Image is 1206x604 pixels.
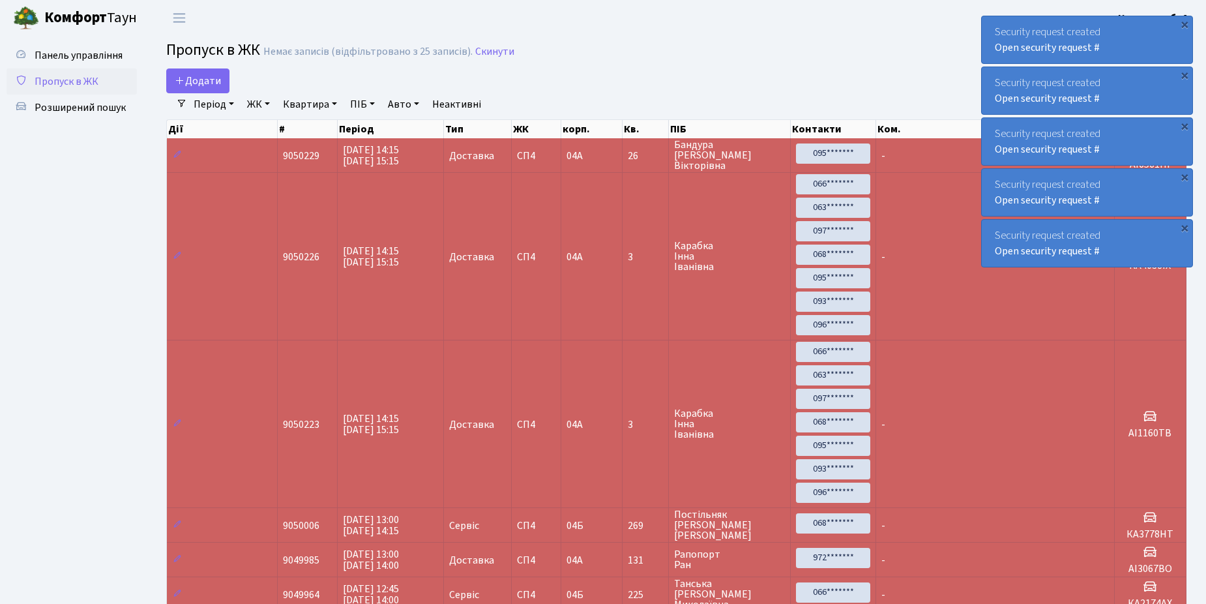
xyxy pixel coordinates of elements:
span: 3 [628,419,664,430]
span: Пропуск в ЖК [166,38,260,61]
span: Сервіс [449,590,479,600]
span: Бандура [PERSON_NAME] Вікторівна [674,140,785,171]
a: Додати [166,68,229,93]
span: [DATE] 14:15 [DATE] 15:15 [343,244,399,269]
span: СП4 [517,151,555,161]
span: [DATE] 14:15 [DATE] 15:15 [343,412,399,437]
span: Карабка Інна Іванівна [674,241,785,272]
div: Security request created [982,16,1192,63]
span: 3 [628,252,664,262]
span: Доставка [449,151,494,161]
h5: AI3067BO [1120,563,1181,575]
span: - [881,417,885,432]
span: 9050226 [283,250,319,264]
b: Консьєрж б. 4. [1118,11,1190,25]
span: 04А [566,149,583,163]
a: Період [188,93,239,115]
a: Open security request # [995,91,1100,106]
span: СП4 [517,590,555,600]
div: Security request created [982,67,1192,114]
span: Додати [175,74,221,88]
span: 04А [566,250,583,264]
a: Неактивні [427,93,486,115]
th: Контакти [791,120,876,138]
span: Сервіс [449,521,479,531]
span: Доставка [449,419,494,430]
span: 225 [628,590,664,600]
a: Open security request # [995,193,1100,207]
th: ЖК [512,120,561,138]
span: Доставка [449,555,494,566]
th: Ком. [876,120,1115,138]
span: Таун [44,7,137,29]
span: 04Б [566,519,583,533]
span: 9049985 [283,553,319,567]
a: Панель управління [7,42,137,68]
th: # [278,120,338,138]
span: [DATE] 14:15 [DATE] 15:15 [343,143,399,168]
span: 04А [566,417,583,432]
div: × [1178,68,1191,82]
div: × [1178,18,1191,31]
span: 131 [628,555,664,566]
th: Кв. [623,120,669,138]
h5: КА3778НТ [1120,528,1181,541]
div: Немає записів (відфільтровано з 25 записів). [263,46,473,58]
span: Постільняк [PERSON_NAME] [PERSON_NAME] [674,509,785,541]
th: ПІБ [669,120,791,138]
span: 9050229 [283,149,319,163]
a: Open security request # [995,142,1100,157]
div: Security request created [982,220,1192,267]
span: 9050223 [283,417,319,432]
a: ПІБ [345,93,380,115]
span: Розширений пошук [35,100,126,115]
span: 04Б [566,588,583,602]
div: Security request created [982,118,1192,165]
span: СП4 [517,252,555,262]
a: Скинути [475,46,514,58]
span: Карабка Інна Іванівна [674,408,785,440]
span: - [881,149,885,163]
span: 269 [628,521,664,531]
th: Дії [167,120,278,138]
span: СП4 [517,555,555,566]
span: 04А [566,553,583,567]
b: Комфорт [44,7,107,28]
span: 9049964 [283,588,319,602]
span: - [881,588,885,602]
div: Security request created [982,169,1192,216]
span: Панель управління [35,48,123,63]
div: × [1178,170,1191,183]
a: Пропуск в ЖК [7,68,137,95]
span: - [881,250,885,264]
span: [DATE] 13:00 [DATE] 14:15 [343,513,399,538]
th: Період [338,120,443,138]
h5: AI1160TB [1120,427,1181,440]
span: Рапопорт Ран [674,549,785,570]
div: × [1178,221,1191,234]
th: корп. [561,120,623,138]
span: - [881,519,885,533]
a: Розширений пошук [7,95,137,121]
span: [DATE] 13:00 [DATE] 14:00 [343,547,399,573]
span: - [881,553,885,567]
a: Авто [383,93,424,115]
span: Доставка [449,252,494,262]
a: Консьєрж б. 4. [1118,10,1190,26]
button: Переключити навігацію [163,7,196,29]
div: × [1178,119,1191,132]
h5: KA4638IX [1120,260,1181,272]
span: Пропуск в ЖК [35,74,98,89]
a: Квартира [278,93,342,115]
a: Open security request # [995,244,1100,258]
img: logo.png [13,5,39,31]
a: ЖК [242,93,275,115]
span: 26 [628,151,664,161]
th: Тип [444,120,512,138]
span: СП4 [517,419,555,430]
span: 9050006 [283,519,319,533]
a: Open security request # [995,40,1100,55]
span: СП4 [517,521,555,531]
